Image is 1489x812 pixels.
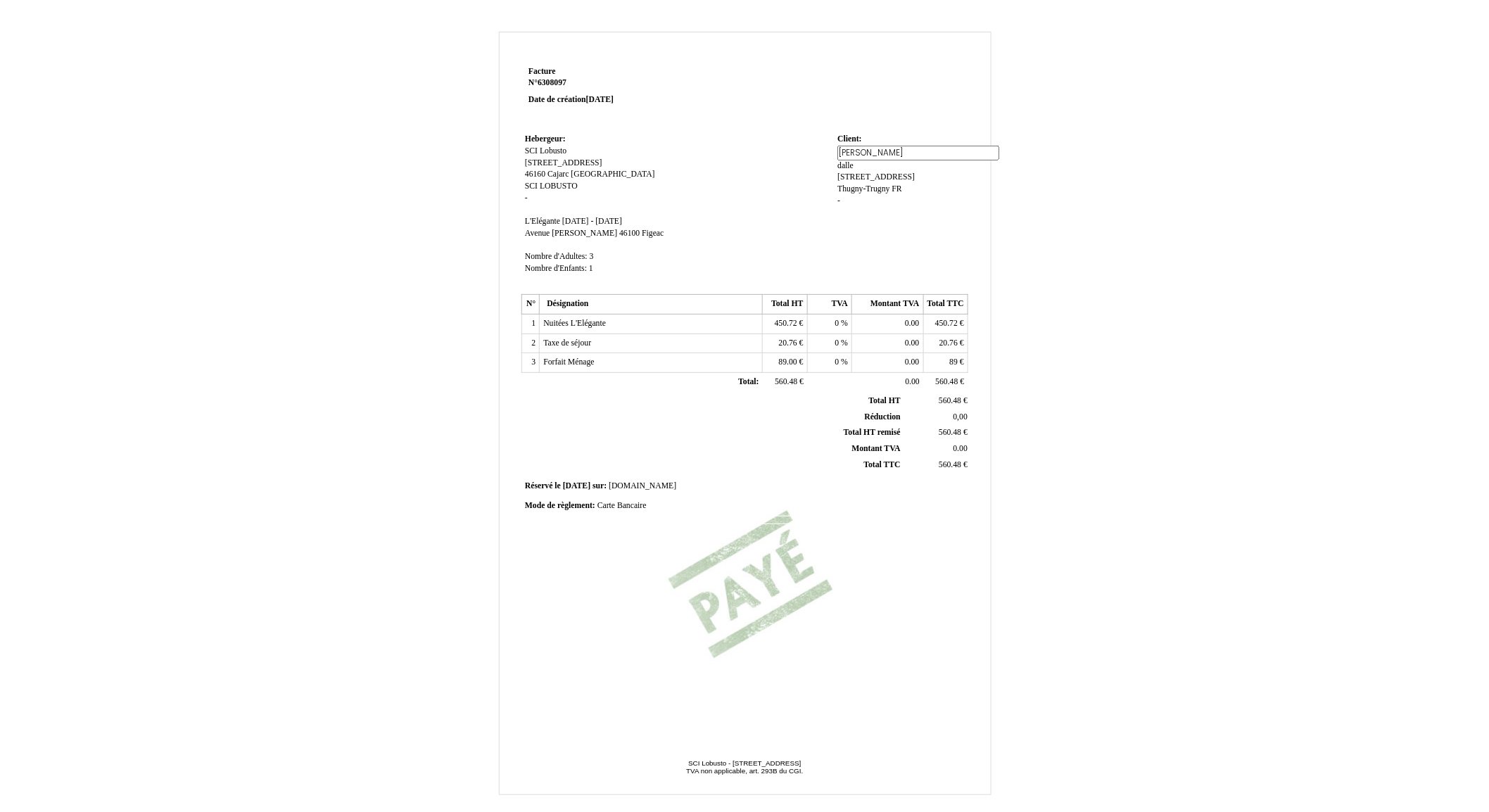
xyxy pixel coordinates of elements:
span: 0.00 [953,444,968,453]
span: Total: [738,377,759,386]
span: [DATE] [563,481,590,490]
th: TVA [807,295,851,315]
td: 3 [522,353,540,373]
span: 0.00 [906,377,920,386]
td: € [904,457,970,473]
span: 20.76 [939,338,958,348]
span: Thugny-Trugny [837,184,889,194]
span: 560.48 [939,396,961,405]
span: Réservé le [525,481,561,490]
td: € [763,315,807,334]
td: € [923,315,968,334]
span: 20.76 [779,338,797,348]
strong: N° [528,77,697,89]
span: Mode de règlement: [525,501,595,510]
span: [DATE] - [DATE] [562,217,622,226]
span: 450.72 [935,319,958,328]
span: TVA non applicable, art. 293B du CGI. [686,767,803,775]
span: dalle [837,161,854,170]
strong: Date de création [528,95,614,104]
span: Total TTC [864,460,901,469]
td: % [807,353,851,373]
td: 1 [522,315,540,334]
td: € [923,373,968,393]
td: € [923,353,968,373]
span: SCI LOBUSTO [525,182,578,191]
span: Taxe de séjour [543,338,591,348]
span: FR [892,184,902,194]
span: Total HT [869,396,901,405]
td: € [904,393,970,409]
td: € [923,334,968,353]
span: 0 [835,319,839,328]
span: Hebergeur: [525,134,566,144]
span: - [837,196,840,205]
span: SCI Lobusto - [STREET_ADDRESS] [688,759,801,767]
span: Nuitées L'Elégante [543,319,606,328]
th: Total HT [763,295,807,315]
span: 0.00 [905,338,919,348]
span: SCI Lobusto [525,146,566,156]
span: 3 [590,252,594,261]
span: 560.48 [939,460,961,469]
span: 560.48 [939,428,961,437]
span: L'Elégante [525,217,560,226]
td: % [807,334,851,353]
span: [DOMAIN_NAME] [609,481,676,490]
span: 46160 [525,170,545,179]
span: Réduction [865,412,901,421]
span: sur: [593,481,607,490]
span: Forfait Ménage [543,357,594,367]
span: Nombre d'Enfants: [525,264,587,273]
span: 0.00 [905,319,919,328]
td: % [807,315,851,334]
td: 2 [522,334,540,353]
span: Montant TVA [852,444,901,453]
span: Avenue [PERSON_NAME] [525,229,617,238]
td: € [763,334,807,353]
span: 0,00 [953,412,968,421]
span: 0 [835,338,839,348]
span: 450.72 [775,319,797,328]
span: [STREET_ADDRESS] [837,172,915,182]
span: 46100 [619,229,640,238]
span: 0.00 [905,357,919,367]
span: 6308097 [538,78,566,87]
span: Total HT remisé [844,428,901,437]
td: € [763,373,807,393]
span: Nombre d'Adultes: [525,252,588,261]
span: 560.48 [775,377,797,386]
span: [DATE] [586,95,614,104]
span: 0 [835,357,839,367]
th: Montant TVA [852,295,923,315]
span: [STREET_ADDRESS] [525,158,602,167]
span: Facture [528,67,556,76]
th: Total TTC [923,295,968,315]
span: Cajarc [547,170,569,179]
span: 1 [589,264,593,273]
span: 560.48 [936,377,958,386]
th: N° [522,295,540,315]
span: Figeac [642,229,664,238]
span: - [525,194,528,203]
td: € [763,353,807,373]
span: Carte Bancaire [597,501,647,510]
td: € [904,425,970,441]
span: [GEOGRAPHIC_DATA] [571,170,655,179]
th: Désignation [540,295,763,315]
span: Client: [837,134,861,144]
span: 89.00 [779,357,797,367]
span: 89 [949,357,958,367]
